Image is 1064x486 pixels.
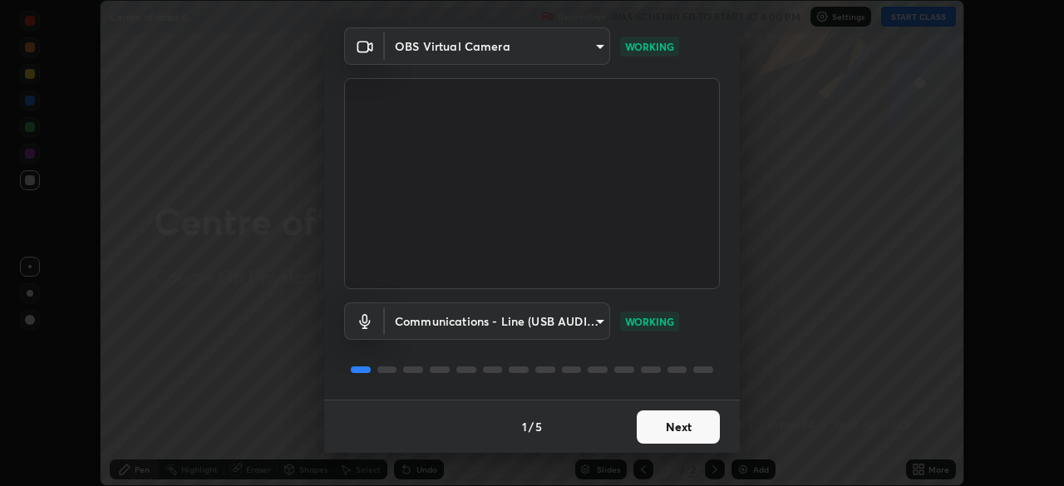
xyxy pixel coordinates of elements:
button: Next [637,410,720,444]
p: WORKING [625,39,674,54]
h4: 1 [522,418,527,435]
p: WORKING [625,314,674,329]
h4: 5 [535,418,542,435]
div: OBS Virtual Camera [385,27,610,65]
h4: / [529,418,534,435]
div: OBS Virtual Camera [385,302,610,340]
